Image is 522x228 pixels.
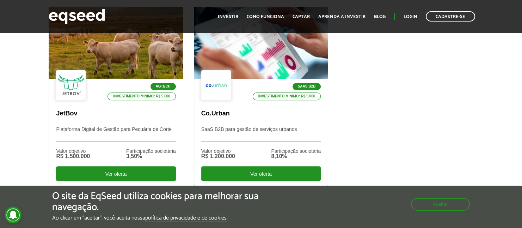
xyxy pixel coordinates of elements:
[126,154,176,159] div: 3,50%
[201,154,235,159] div: R$ 1.200.000
[293,83,321,90] p: SaaS B2B
[201,149,235,154] div: Valor objetivo
[56,126,176,142] p: Plataforma Digital de Gestão para Pecuária de Corte
[194,7,328,186] a: SaaS B2B Investimento mínimo: R$ 5.000 Co.Urban SaaS B2B para gestão de serviços urbanos Valor ob...
[293,14,310,19] a: Captar
[404,14,417,19] a: Login
[201,126,321,142] p: SaaS B2B para gestão de serviços urbanos
[271,154,321,159] div: 8,10%
[201,166,321,181] div: Ver oferta
[218,14,238,19] a: Investir
[52,191,303,213] h5: O site da EqSeed utiliza cookies para melhorar sua navegação.
[52,215,303,221] p: Ao clicar em "aceitar", você aceita nossa .
[374,14,386,19] a: Blog
[126,149,176,154] div: Participação societária
[201,110,321,118] p: Co.Urban
[247,14,284,19] a: Como funciona
[151,83,176,90] p: Agtech
[56,149,90,154] div: Valor objetivo
[318,14,366,19] a: Aprenda a investir
[145,215,227,221] a: política de privacidade e de cookies
[56,110,176,118] p: JetBov
[271,149,321,154] div: Participação societária
[49,7,183,186] a: Agtech Investimento mínimo: R$ 5.000 JetBov Plataforma Digital de Gestão para Pecuária de Corte V...
[56,166,176,181] div: Ver oferta
[253,92,321,100] p: Investimento mínimo: R$ 5.000
[56,154,90,159] div: R$ 1.500.000
[411,198,470,211] button: Aceitar
[108,92,176,100] p: Investimento mínimo: R$ 5.000
[49,7,105,26] img: EqSeed
[426,11,475,22] a: Cadastre-se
